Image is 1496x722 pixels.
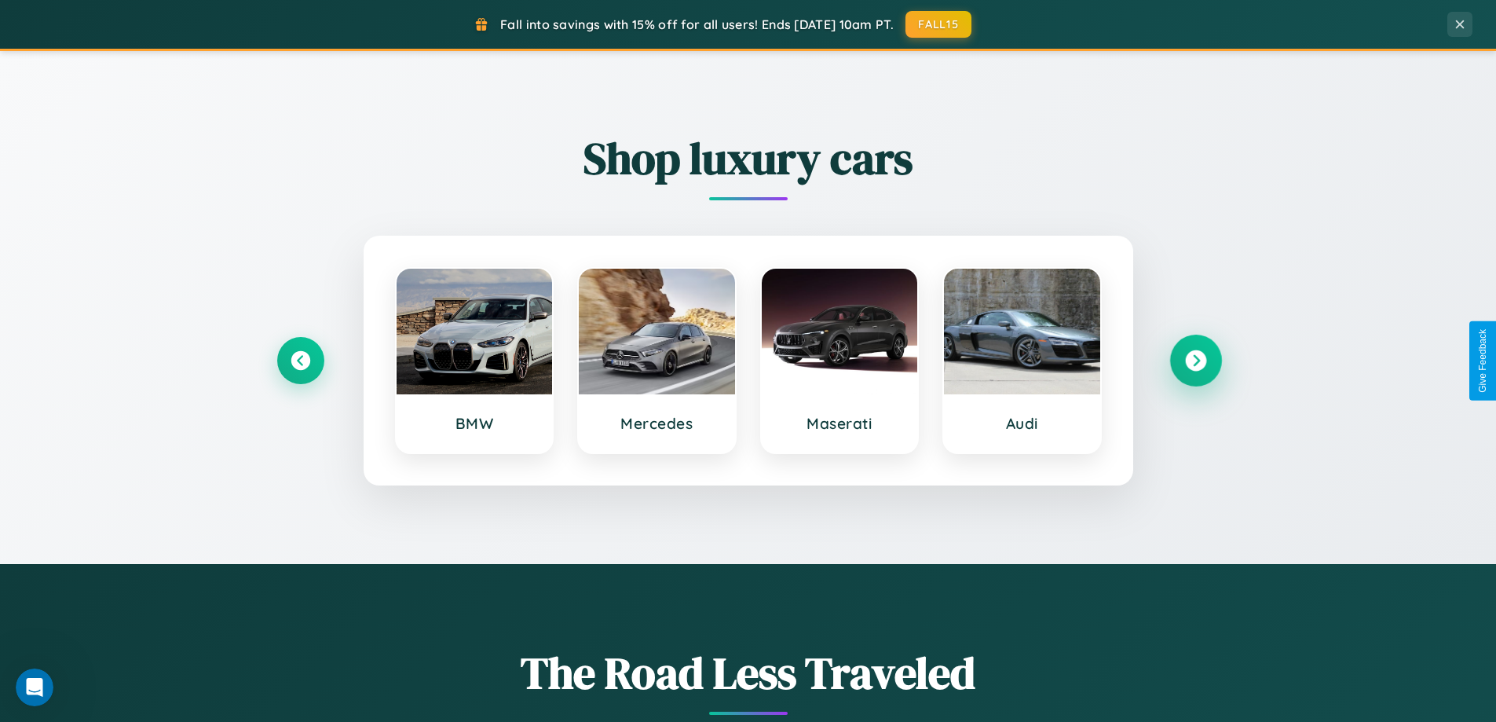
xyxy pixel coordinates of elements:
[594,414,719,433] h3: Mercedes
[905,11,971,38] button: FALL15
[500,16,894,32] span: Fall into savings with 15% off for all users! Ends [DATE] 10am PT.
[277,643,1220,703] h1: The Road Less Traveled
[277,128,1220,189] h2: Shop luxury cars
[960,414,1085,433] h3: Audi
[1477,329,1488,393] div: Give Feedback
[16,669,53,706] iframe: Intercom live chat
[412,414,537,433] h3: BMW
[777,414,902,433] h3: Maserati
